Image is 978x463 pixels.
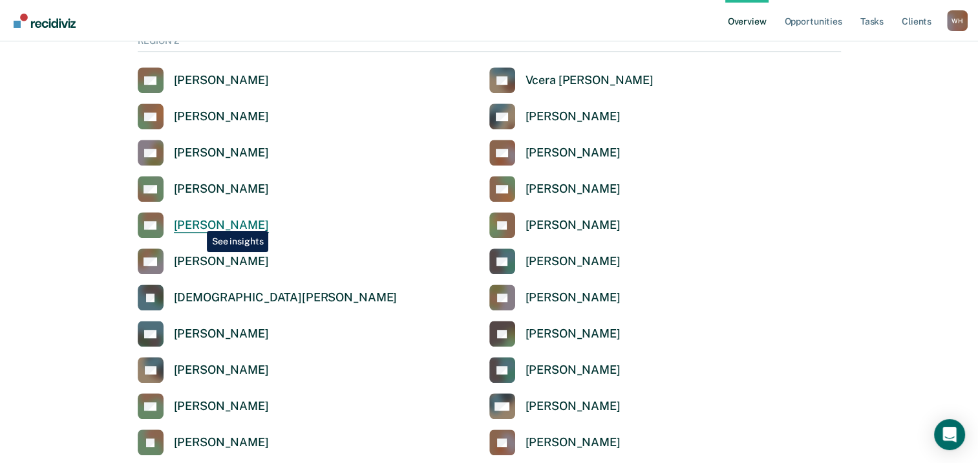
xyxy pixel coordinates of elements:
[138,321,269,347] a: [PERSON_NAME]
[138,285,398,310] a: [DEMOGRAPHIC_DATA][PERSON_NAME]
[489,429,621,455] a: [PERSON_NAME]
[138,103,269,129] a: [PERSON_NAME]
[489,67,654,93] a: Vcera [PERSON_NAME]
[489,248,621,274] a: [PERSON_NAME]
[947,10,968,31] div: W H
[174,290,398,305] div: [DEMOGRAPHIC_DATA][PERSON_NAME]
[138,212,269,238] a: [PERSON_NAME]
[526,218,621,233] div: [PERSON_NAME]
[489,212,621,238] a: [PERSON_NAME]
[489,321,621,347] a: [PERSON_NAME]
[138,429,269,455] a: [PERSON_NAME]
[138,67,269,93] a: [PERSON_NAME]
[138,36,841,52] div: REGION 2
[174,73,269,88] div: [PERSON_NAME]
[526,182,621,197] div: [PERSON_NAME]
[526,109,621,124] div: [PERSON_NAME]
[14,14,76,28] img: Recidiviz
[526,435,621,450] div: [PERSON_NAME]
[526,327,621,341] div: [PERSON_NAME]
[174,363,269,378] div: [PERSON_NAME]
[174,435,269,450] div: [PERSON_NAME]
[489,393,621,419] a: [PERSON_NAME]
[138,176,269,202] a: [PERSON_NAME]
[489,140,621,166] a: [PERSON_NAME]
[526,399,621,414] div: [PERSON_NAME]
[174,218,269,233] div: [PERSON_NAME]
[526,363,621,378] div: [PERSON_NAME]
[174,109,269,124] div: [PERSON_NAME]
[526,145,621,160] div: [PERSON_NAME]
[489,103,621,129] a: [PERSON_NAME]
[138,393,269,419] a: [PERSON_NAME]
[174,145,269,160] div: [PERSON_NAME]
[138,248,269,274] a: [PERSON_NAME]
[489,285,621,310] a: [PERSON_NAME]
[934,419,965,450] div: Open Intercom Messenger
[526,73,654,88] div: Vcera [PERSON_NAME]
[174,399,269,414] div: [PERSON_NAME]
[138,140,269,166] a: [PERSON_NAME]
[489,176,621,202] a: [PERSON_NAME]
[947,10,968,31] button: Profile dropdown button
[526,254,621,269] div: [PERSON_NAME]
[174,254,269,269] div: [PERSON_NAME]
[489,357,621,383] a: [PERSON_NAME]
[526,290,621,305] div: [PERSON_NAME]
[174,182,269,197] div: [PERSON_NAME]
[174,327,269,341] div: [PERSON_NAME]
[138,357,269,383] a: [PERSON_NAME]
